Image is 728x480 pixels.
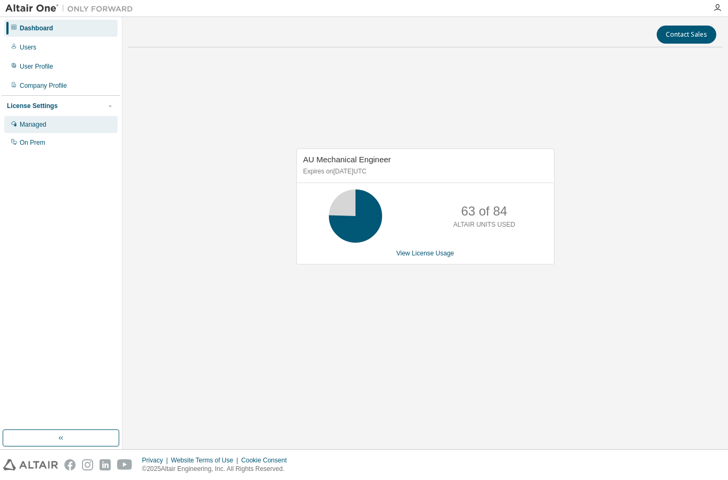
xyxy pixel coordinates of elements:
[3,459,58,470] img: altair_logo.svg
[100,459,111,470] img: linkedin.svg
[64,459,76,470] img: facebook.svg
[142,465,293,474] p: © 2025 Altair Engineering, Inc. All Rights Reserved.
[20,120,46,129] div: Managed
[20,43,36,52] div: Users
[303,155,391,164] span: AU Mechanical Engineer
[20,62,53,71] div: User Profile
[20,81,67,90] div: Company Profile
[171,456,241,465] div: Website Terms of Use
[7,102,57,110] div: License Settings
[20,24,53,32] div: Dashboard
[142,456,171,465] div: Privacy
[453,220,515,229] p: ALTAIR UNITS USED
[117,459,133,470] img: youtube.svg
[461,202,507,220] p: 63 of 84
[5,3,138,14] img: Altair One
[303,167,545,176] p: Expires on [DATE] UTC
[241,456,293,465] div: Cookie Consent
[396,250,454,257] a: View License Usage
[82,459,93,470] img: instagram.svg
[20,138,45,147] div: On Prem
[657,26,716,44] button: Contact Sales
